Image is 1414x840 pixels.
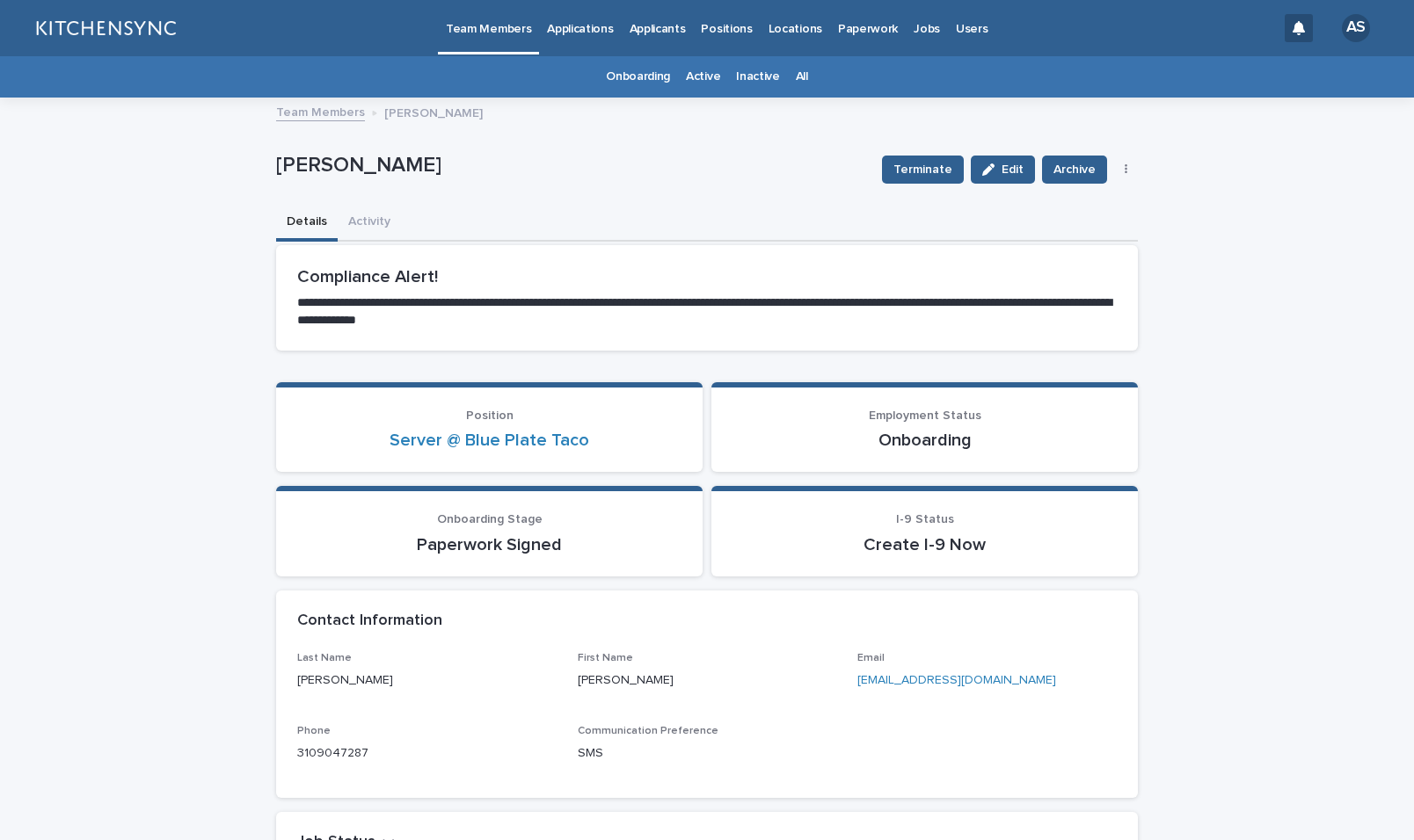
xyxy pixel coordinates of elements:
[893,161,952,178] span: Terminate
[578,653,633,663] span: First Name
[606,56,670,98] a: Onboarding
[297,266,1117,287] h2: Compliance Alert!
[896,513,954,525] span: I-9 Status
[1342,14,1370,42] div: AS
[733,534,1117,555] p: Create I-9 Now
[686,56,720,98] a: Active
[390,430,589,451] a: Server @ Blue Plate Taco
[578,726,718,736] span: Communication Preference
[857,653,885,663] span: Email
[578,744,837,763] p: SMS
[578,671,837,690] p: [PERSON_NAME]
[384,102,483,121] p: [PERSON_NAME]
[338,205,401,242] button: Activity
[297,612,442,631] h2: Contact Information
[35,11,176,46] img: lGNCzQTxQVKGkIr0XjOy
[297,747,368,759] a: 3109047287
[869,409,981,422] span: Employment Status
[857,674,1056,686] a: [EMAIL_ADDRESS][DOMAIN_NAME]
[276,101,365,121] a: Team Members
[297,726,331,736] span: Phone
[297,534,681,555] p: Paperwork Signed
[297,653,352,663] span: Last Name
[733,430,1117,451] p: Onboarding
[796,56,808,98] a: All
[882,156,964,184] button: Terminate
[736,56,780,98] a: Inactive
[437,513,543,525] span: Onboarding Stage
[971,156,1035,184] button: Edit
[276,153,868,178] p: [PERSON_NAME]
[276,205,338,242] button: Details
[1042,156,1107,184] button: Archive
[1053,161,1096,178] span: Archive
[1002,163,1024,176] span: Edit
[466,409,514,422] span: Position
[297,671,557,690] p: [PERSON_NAME]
